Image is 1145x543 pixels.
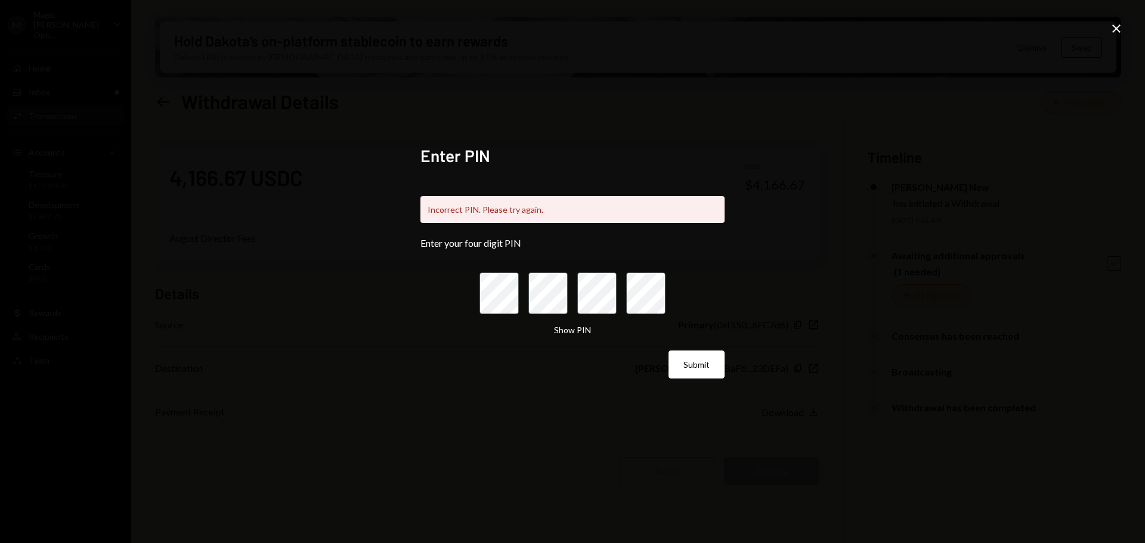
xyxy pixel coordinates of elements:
[577,272,617,314] input: pin code 3 of 4
[669,350,725,378] button: Submit
[528,272,568,314] input: pin code 2 of 4
[479,272,519,314] input: pin code 1 of 4
[420,196,725,223] div: Incorrect PIN. Please try again.
[420,237,725,249] div: Enter your four digit PIN
[554,325,591,336] button: Show PIN
[420,144,725,167] h2: Enter PIN
[626,272,666,314] input: pin code 4 of 4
